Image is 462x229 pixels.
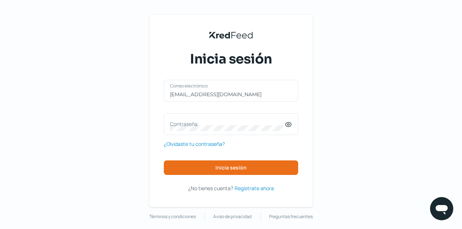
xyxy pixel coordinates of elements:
[170,83,285,89] label: Correo electrónico
[170,120,285,127] label: Contraseña
[434,201,449,216] img: chatIcon
[164,160,298,175] button: Inicia sesión
[190,50,272,68] span: Inicia sesión
[269,213,313,221] a: Preguntas frecuentes
[188,185,233,192] span: ¿No tienes cuenta?
[164,139,225,148] a: ¿Olvidaste tu contraseña?
[215,165,247,170] span: Inicia sesión
[213,213,252,221] a: Aviso de privacidad
[235,184,274,193] a: Regístrate ahora
[149,213,196,221] a: Términos y condiciones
